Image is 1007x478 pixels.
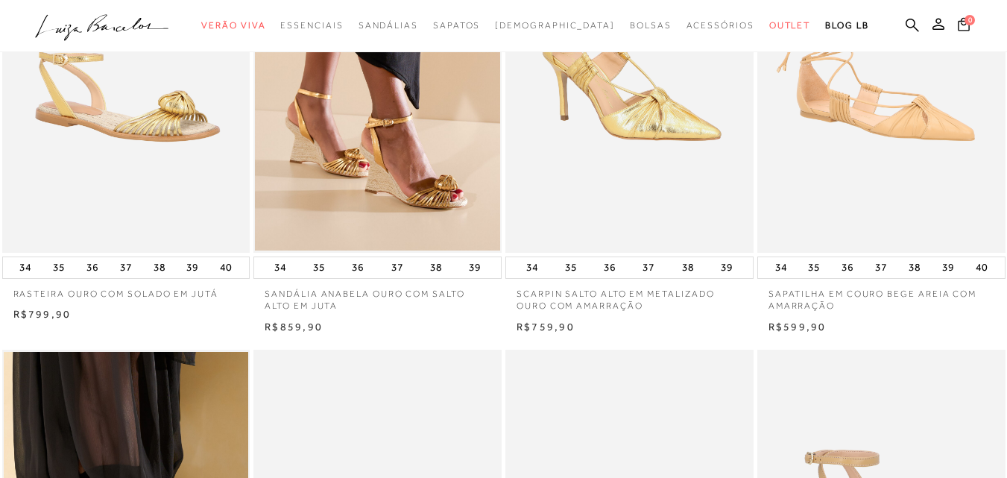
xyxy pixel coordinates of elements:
[837,257,858,278] button: 36
[686,20,754,31] span: Acessórios
[716,257,737,278] button: 39
[804,257,824,278] button: 35
[464,257,485,278] button: 39
[965,15,975,25] span: 0
[971,257,992,278] button: 40
[517,321,575,333] span: R$759,90
[265,321,323,333] span: R$859,90
[426,257,446,278] button: 38
[757,279,1006,313] a: SAPATILHA EM COURO BEGE AREIA COM AMARRAÇÃO
[825,12,868,40] a: BLOG LB
[505,279,754,313] a: SCARPIN SALTO ALTO EM METALIZADO OURO COM AMARRAÇÃO
[433,12,480,40] a: categoryNavScreenReaderText
[201,20,265,31] span: Verão Viva
[359,20,418,31] span: Sandálias
[630,20,672,31] span: Bolsas
[561,257,581,278] button: 35
[638,257,659,278] button: 37
[904,257,925,278] button: 38
[201,12,265,40] a: categoryNavScreenReaderText
[359,12,418,40] a: categoryNavScreenReaderText
[280,20,343,31] span: Essenciais
[13,308,72,320] span: R$799,90
[2,279,250,301] a: RASTEIRA OURO COM SOLADO EM JUTÁ
[347,257,368,278] button: 36
[678,257,698,278] button: 38
[769,12,811,40] a: categoryNavScreenReaderText
[599,257,620,278] button: 36
[938,257,959,278] button: 39
[769,20,811,31] span: Outlet
[149,257,170,278] button: 38
[48,257,69,278] button: 35
[953,16,974,37] button: 0
[182,257,203,278] button: 39
[15,257,36,278] button: 34
[768,321,827,333] span: R$599,90
[253,279,502,313] a: SANDÁLIA ANABELA OURO COM SALTO ALTO EM JUTA
[270,257,291,278] button: 34
[771,257,792,278] button: 34
[522,257,543,278] button: 34
[116,257,136,278] button: 37
[82,257,103,278] button: 36
[630,12,672,40] a: categoryNavScreenReaderText
[387,257,408,278] button: 37
[495,20,615,31] span: [DEMOGRAPHIC_DATA]
[433,20,480,31] span: Sapatos
[309,257,329,278] button: 35
[686,12,754,40] a: categoryNavScreenReaderText
[495,12,615,40] a: noSubCategoriesText
[825,20,868,31] span: BLOG LB
[871,257,891,278] button: 37
[215,257,236,278] button: 40
[280,12,343,40] a: categoryNavScreenReaderText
